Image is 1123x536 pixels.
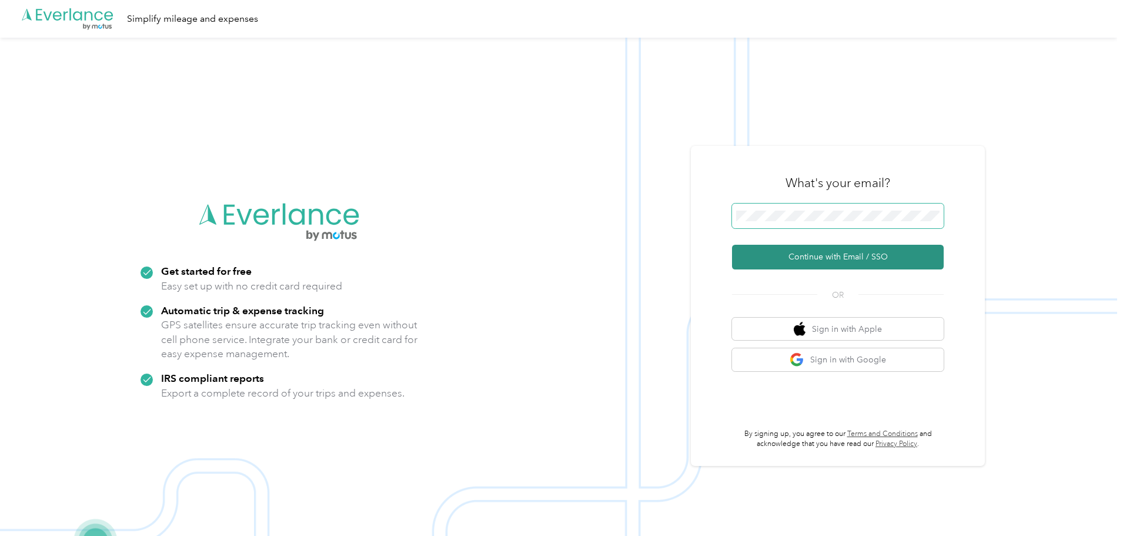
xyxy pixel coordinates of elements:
[161,318,418,361] p: GPS satellites ensure accurate trip tracking even without cell phone service. Integrate your bank...
[847,430,918,438] a: Terms and Conditions
[794,322,806,337] img: apple logo
[161,279,342,294] p: Easy set up with no credit card required
[732,348,944,371] button: google logoSign in with Google
[161,386,405,401] p: Export a complete record of your trips and expenses.
[732,245,944,269] button: Continue with Email / SSO
[790,352,804,367] img: google logo
[161,372,264,384] strong: IRS compliant reports
[161,265,252,277] strong: Get started for free
[732,429,944,450] p: By signing up, you agree to our and acknowledge that you have read our .
[786,175,890,191] h3: What's your email?
[127,12,258,26] div: Simplify mileage and expenses
[732,318,944,341] button: apple logoSign in with Apple
[875,440,917,448] a: Privacy Policy
[817,289,858,301] span: OR
[161,304,324,317] strong: Automatic trip & expense tracking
